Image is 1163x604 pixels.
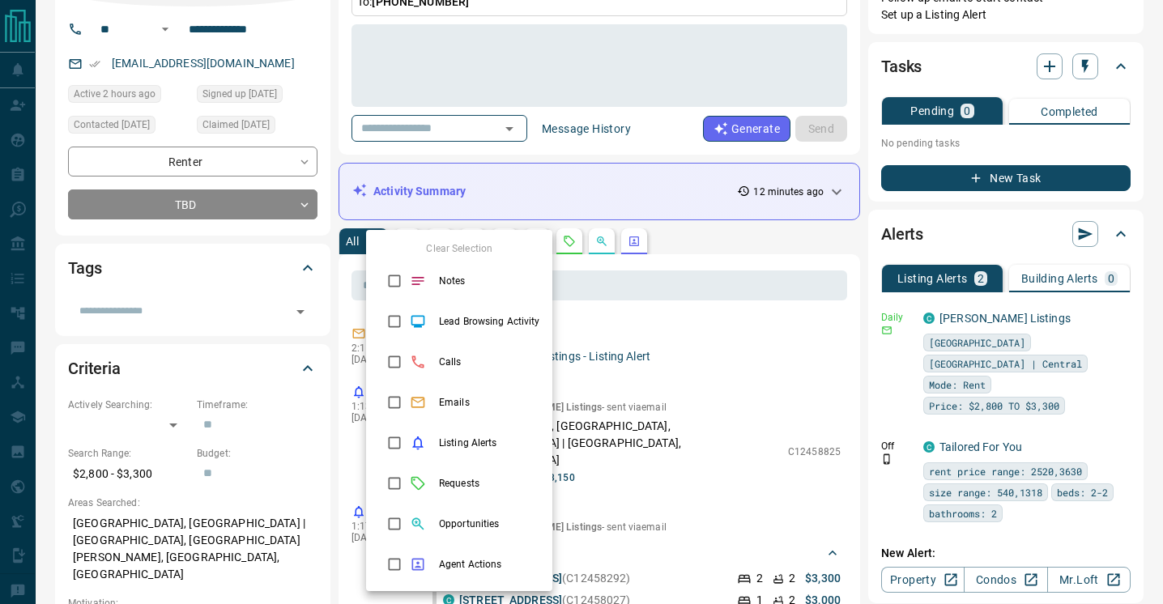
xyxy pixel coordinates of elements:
[439,557,539,572] span: Agent Actions
[439,476,539,491] span: Requests
[439,274,539,288] span: Notes
[439,355,539,369] span: Calls
[439,314,539,329] span: Lead Browsing Activity
[439,395,539,410] span: Emails
[439,517,539,531] span: Opportunities
[439,436,539,450] span: Listing Alerts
